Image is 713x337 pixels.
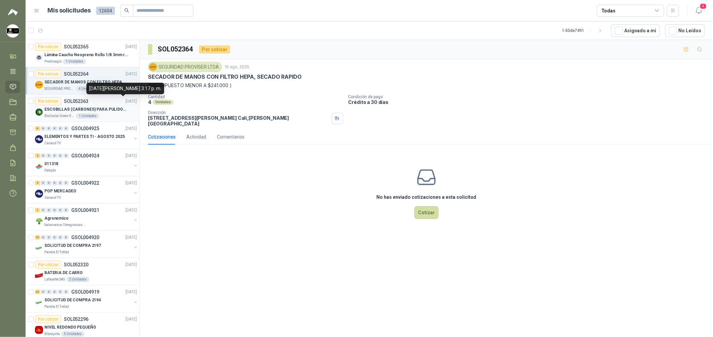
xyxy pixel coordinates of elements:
[41,290,46,294] div: 0
[125,234,137,241] p: [DATE]
[58,208,63,213] div: 0
[693,5,705,17] button: 4
[86,83,164,94] div: [DATE][PERSON_NAME] 3:17 p. m.
[148,82,705,89] p: (PRESUPUESTO MENOR A $241.000 )
[148,133,176,141] div: Cotizaciones
[44,215,69,222] p: Agronomico
[148,95,343,99] p: Cantidad
[26,258,140,285] a: Por cotizarSOL052320[DATE] Company LogoBATERIA DE CARROLafayette SAS2 Unidades
[64,99,88,104] p: SOL052363
[26,40,140,67] a: Por cotizarSOL052365[DATE] Company LogoLámina Caucho Neopreno Rollo 1/8 3mm rollo x 10MProdinagro...
[148,62,222,72] div: SEGURIDAD PROVISER LTDA
[44,270,83,276] p: BATERIA DE CARRO
[26,95,140,122] a: Por cotizarSOL052363[DATE] Company LogoESCOBILLAS (CARBONES) PARA PULIDORA DEWALTBioCosta Green E...
[35,181,40,185] div: 4
[35,299,43,307] img: Company Logo
[44,304,69,309] p: Panela El Trébol
[44,86,75,91] p: SEGURIDAD PROVISER LTDA
[46,235,51,240] div: 0
[35,233,138,255] a: 10 0 0 0 0 0 GSOL004920[DATE] Company LogoSOLICITUD DE COMPRA 2197Panela El Trébol
[348,95,710,99] p: Condición de pago
[41,235,46,240] div: 0
[58,126,63,131] div: 0
[71,235,99,240] p: GSOL004920
[35,190,43,198] img: Company Logo
[52,181,57,185] div: 0
[44,250,69,255] p: Panela El Trébol
[64,126,69,131] div: 0
[125,180,137,186] p: [DATE]
[124,8,129,13] span: search
[125,44,137,50] p: [DATE]
[601,7,615,14] div: Todas
[44,134,125,140] p: ELEMENTOS Y PARTES TI - AGOSTO 2025
[562,25,606,36] div: 1 - 50 de 7491
[125,316,137,323] p: [DATE]
[199,45,230,53] div: Por cotizar
[66,277,89,282] div: 2 Unidades
[41,208,46,213] div: 0
[148,110,329,115] p: Dirección
[35,290,40,294] div: 22
[611,24,660,37] button: Asignado a mi
[44,106,128,113] p: ESCOBILLAS (CARBONES) PARA PULIDORA DEWALT
[665,24,705,37] button: No Leídos
[148,99,151,105] p: 4
[63,59,86,64] div: 1 Unidades
[35,235,40,240] div: 10
[52,208,57,213] div: 0
[44,59,62,64] p: Prodinagro
[35,206,138,228] a: 1 0 0 0 0 0 GSOL004921[DATE] Company LogoAgronomicoSalamanca Oleaginosas SAS
[35,53,43,62] img: Company Logo
[52,290,57,294] div: 0
[35,124,138,146] a: 6 0 0 0 0 0 GSOL004925[DATE] Company LogoELEMENTOS Y PARTES TI - AGOSTO 2025Caracol TV
[35,70,61,78] div: Por cotizar
[35,326,43,334] img: Company Logo
[64,262,88,267] p: SOL052320
[125,71,137,77] p: [DATE]
[35,135,43,143] img: Company Logo
[58,181,63,185] div: 0
[44,113,75,119] p: BioCosta Green Energy S.A.S
[64,181,69,185] div: 0
[41,126,46,131] div: 0
[64,153,69,158] div: 0
[46,208,51,213] div: 0
[58,290,63,294] div: 0
[35,179,138,200] a: 4 0 0 0 0 0 GSOL004922[DATE] Company LogoPOP MERCADEOCaracol TV
[44,161,58,167] p: 011318
[71,290,99,294] p: GSOL004919
[44,79,128,85] p: SECADOR DE MANOS CON FILTRO HEPA, SECADO RAPIDO
[6,25,19,37] img: Company Logo
[35,261,61,269] div: Por cotizar
[44,222,87,228] p: Salamanca Oleaginosas SAS
[158,44,194,54] h3: SOL052364
[76,113,99,119] div: 1 Unidades
[52,153,57,158] div: 0
[700,3,707,9] span: 4
[44,141,61,146] p: Caracol TV
[125,98,137,105] p: [DATE]
[44,188,76,194] p: POP MERCADEO
[26,67,140,95] a: Por cotizarSOL052364[DATE] Company LogoSECADOR DE MANOS CON FILTRO HEPA, SECADO RAPIDOSEGURIDAD P...
[348,99,710,105] p: Crédito a 30 días
[44,168,56,173] p: Patojito
[46,126,51,131] div: 0
[41,153,46,158] div: 0
[35,97,61,105] div: Por cotizar
[96,7,115,15] span: 12604
[71,208,99,213] p: GSOL004921
[35,208,40,213] div: 1
[58,235,63,240] div: 0
[64,44,88,49] p: SOL052365
[64,72,88,76] p: SOL052364
[44,324,96,331] p: NIVEL REDONDO PEQUEÑO
[71,126,99,131] p: GSOL004925
[71,153,99,158] p: GSOL004924
[149,63,157,71] img: Company Logo
[52,235,57,240] div: 0
[35,152,138,173] a: 2 0 0 0 0 0 GSOL004924[DATE] Company Logo011318Patojito
[35,43,61,51] div: Por cotizar
[44,195,61,200] p: Caracol TV
[125,289,137,295] p: [DATE]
